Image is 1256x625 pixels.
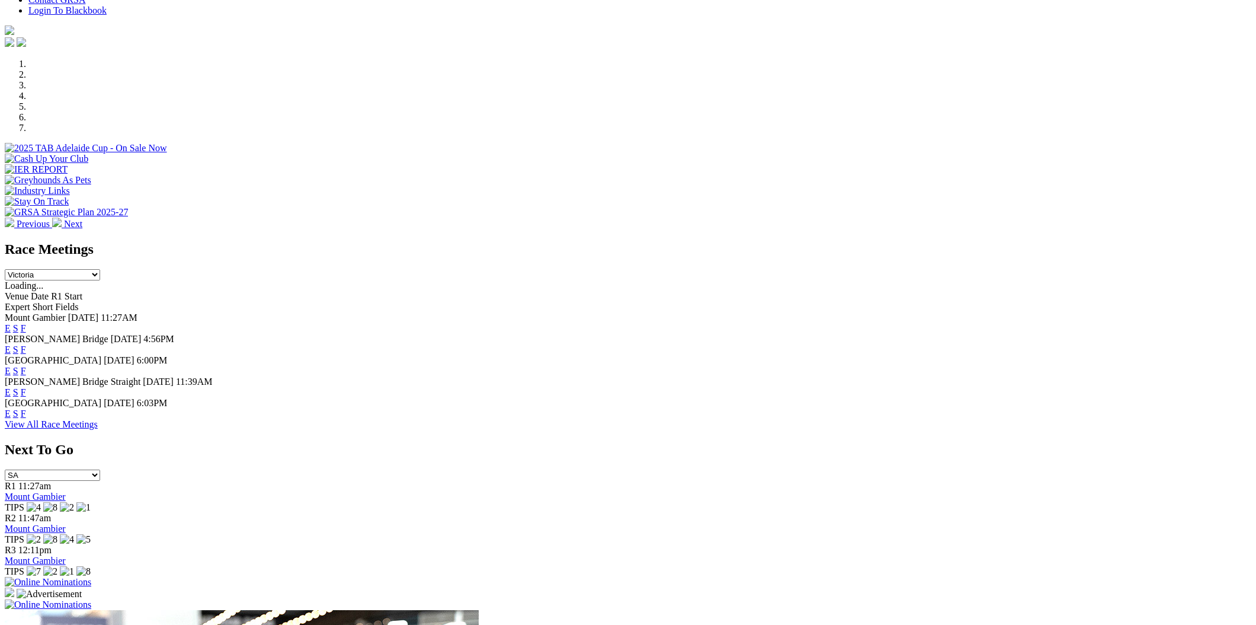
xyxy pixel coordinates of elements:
[5,37,14,47] img: facebook.svg
[5,154,88,164] img: Cash Up Your Club
[13,366,18,376] a: S
[5,588,14,597] img: 15187_Greyhounds_GreysPlayCentral_Resize_SA_WebsiteBanner_300x115_2025.jpg
[101,312,137,323] span: 11:27AM
[28,5,107,15] a: Login To Blackbook
[5,398,101,408] span: [GEOGRAPHIC_DATA]
[51,291,82,301] span: R1 Start
[5,355,101,365] span: [GEOGRAPHIC_DATA]
[143,334,174,344] span: 4:56PM
[33,302,53,312] span: Short
[60,534,74,545] img: 4
[52,218,62,227] img: chevron-right-pager-white.svg
[5,312,66,323] span: Mount Gambier
[60,502,74,513] img: 2
[5,442,1251,458] h2: Next To Go
[18,513,51,523] span: 11:47am
[68,312,99,323] span: [DATE]
[5,175,91,186] img: Greyhounds As Pets
[17,589,82,600] img: Advertisement
[43,566,57,577] img: 2
[5,345,11,355] a: E
[5,291,28,301] span: Venue
[5,241,1251,257] h2: Race Meetings
[111,334,142,344] span: [DATE]
[52,219,82,229] a: Next
[43,502,57,513] img: 8
[31,291,49,301] span: Date
[5,323,11,333] a: E
[5,164,68,175] img: IER REPORT
[5,25,14,35] img: logo-grsa-white.png
[5,219,52,229] a: Previous
[5,492,66,502] a: Mount Gambier
[21,366,26,376] a: F
[5,366,11,376] a: E
[5,302,30,312] span: Expert
[5,419,98,429] a: View All Race Meetings
[5,524,66,534] a: Mount Gambier
[137,398,168,408] span: 6:03PM
[76,534,91,545] img: 5
[5,556,66,566] a: Mount Gambier
[60,566,74,577] img: 1
[13,387,18,397] a: S
[5,409,11,419] a: E
[55,302,78,312] span: Fields
[13,323,18,333] a: S
[21,323,26,333] a: F
[5,577,91,588] img: Online Nominations
[5,143,167,154] img: 2025 TAB Adelaide Cup - On Sale Now
[76,566,91,577] img: 8
[5,218,14,227] img: chevron-left-pager-white.svg
[176,377,213,387] span: 11:39AM
[18,545,52,555] span: 12:11pm
[5,196,69,207] img: Stay On Track
[5,513,16,523] span: R2
[143,377,174,387] span: [DATE]
[5,334,108,344] span: [PERSON_NAME] Bridge
[13,345,18,355] a: S
[5,502,24,512] span: TIPS
[21,387,26,397] a: F
[27,566,41,577] img: 7
[64,219,82,229] span: Next
[17,37,26,47] img: twitter.svg
[27,534,41,545] img: 2
[5,566,24,576] span: TIPS
[5,600,91,610] img: Online Nominations
[27,502,41,513] img: 4
[5,377,140,387] span: [PERSON_NAME] Bridge Straight
[104,355,134,365] span: [DATE]
[5,545,16,555] span: R3
[21,345,26,355] a: F
[21,409,26,419] a: F
[5,186,70,196] img: Industry Links
[5,534,24,544] span: TIPS
[137,355,168,365] span: 6:00PM
[43,534,57,545] img: 8
[5,280,43,291] span: Loading...
[5,481,16,491] span: R1
[13,409,18,419] a: S
[17,219,50,229] span: Previous
[5,207,128,218] img: GRSA Strategic Plan 2025-27
[18,481,51,491] span: 11:27am
[104,398,134,408] span: [DATE]
[76,502,91,513] img: 1
[5,387,11,397] a: E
